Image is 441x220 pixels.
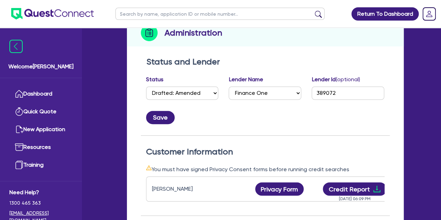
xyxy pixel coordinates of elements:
[9,103,73,121] a: Quick Quote
[11,8,94,20] img: quest-connect-logo-blue
[141,24,158,41] img: step-icon
[420,5,438,23] a: Dropdown toggle
[15,143,23,151] img: resources
[255,182,304,196] button: Privacy Form
[146,75,164,84] label: Status
[373,185,381,193] span: download
[229,75,263,84] label: Lender Name
[323,182,387,196] button: Credit Reportdownload
[165,26,222,39] h2: Administration
[152,185,239,193] div: [PERSON_NAME]
[115,8,325,20] input: Search by name, application ID or mobile number...
[8,62,74,71] span: Welcome [PERSON_NAME]
[15,107,23,116] img: quick-quote
[9,40,23,53] img: icon-menu-close
[9,199,73,207] span: 1300 465 363
[15,125,23,134] img: new-application
[9,138,73,156] a: Resources
[146,147,385,157] h2: Customer Information
[351,7,419,21] a: Return To Dashboard
[15,161,23,169] img: training
[9,85,73,103] a: Dashboard
[146,165,385,174] div: You must have signed Privacy Consent forms before running credit searches
[146,57,384,67] h2: Status and Lender
[312,75,360,84] label: Lender Id
[146,111,175,124] button: Save
[146,165,152,170] span: warning
[9,156,73,174] a: Training
[9,121,73,138] a: New Application
[335,76,360,83] span: (optional)
[9,188,73,197] span: Need Help?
